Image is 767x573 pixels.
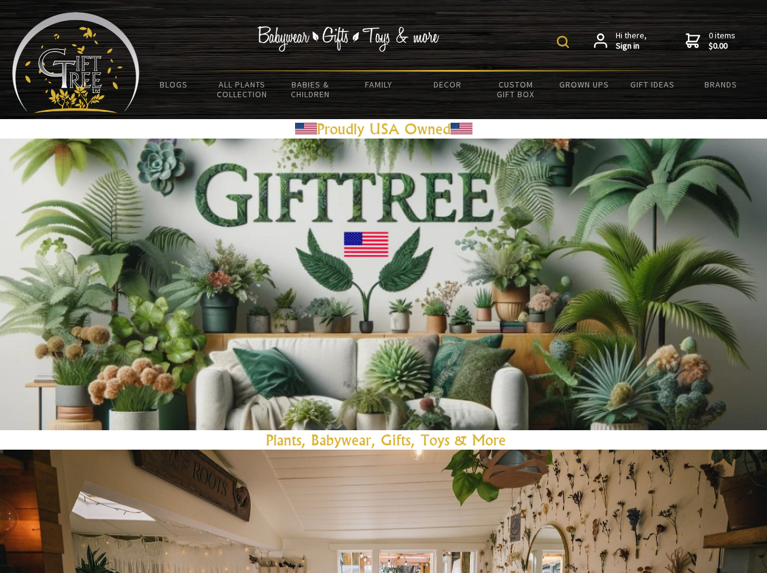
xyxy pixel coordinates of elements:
img: product search [557,36,569,48]
a: Proudly USA Owned [317,120,451,138]
a: Babies & Children [276,72,345,107]
a: Grown Ups [550,72,618,97]
img: Babyware - Gifts - Toys and more... [12,12,140,113]
strong: Sign in [616,41,647,52]
a: Gift Ideas [618,72,687,97]
a: Custom Gift Box [482,72,550,107]
a: BLOGS [140,72,208,97]
a: Decor [413,72,482,97]
strong: $0.00 [709,41,735,52]
span: Hi there, [616,30,647,52]
img: Babywear - Gifts - Toys & more [257,26,440,52]
a: All Plants Collection [208,72,277,107]
a: Hi there,Sign in [594,30,647,52]
a: Brands [687,72,755,97]
a: Family [345,72,414,97]
span: 0 items [709,30,735,52]
a: 0 items$0.00 [686,30,735,52]
a: Plants, Babywear, Gifts, Toys & Mor [266,431,499,449]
